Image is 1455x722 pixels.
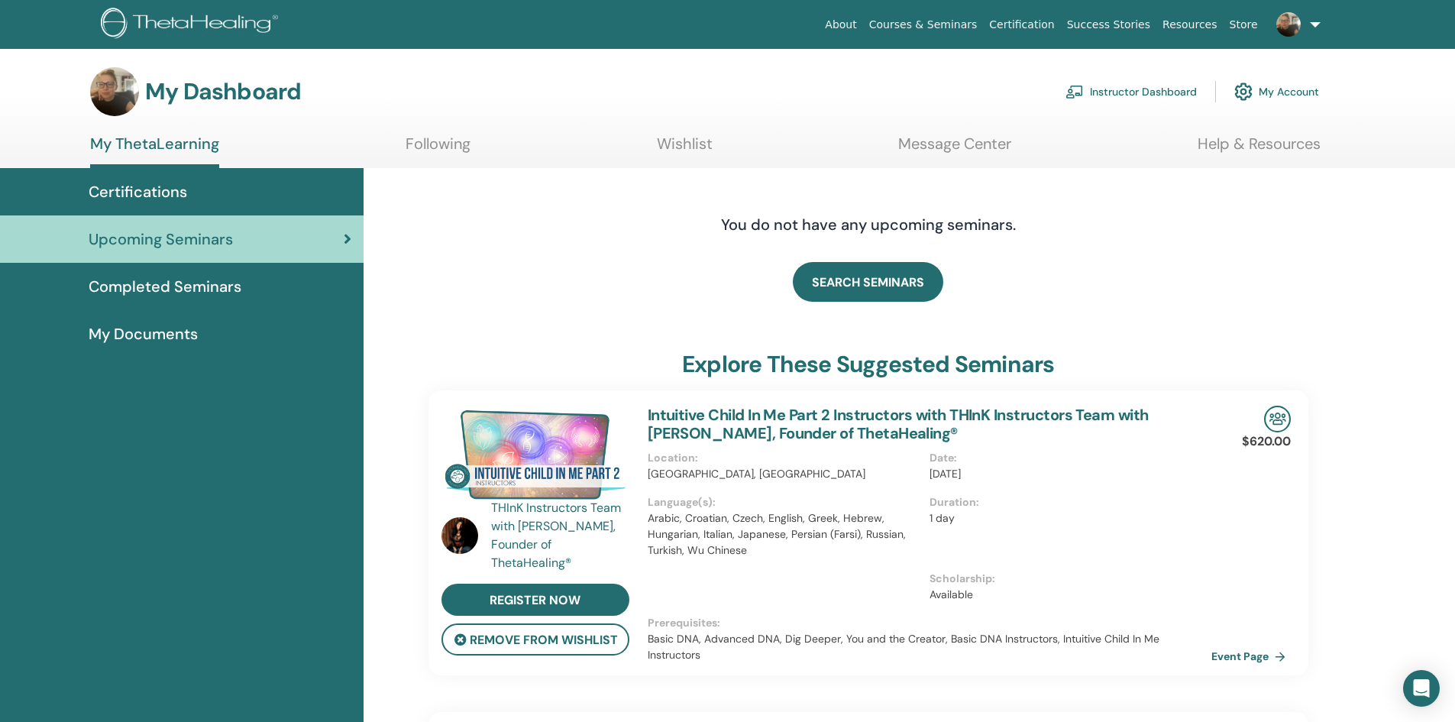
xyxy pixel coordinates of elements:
[648,450,920,466] p: Location :
[819,11,862,39] a: About
[1061,11,1156,39] a: Success Stories
[101,8,283,42] img: logo.png
[441,623,629,656] button: remove from wishlist
[812,274,924,290] span: SEARCH SEMINARS
[89,180,187,203] span: Certifications
[1156,11,1224,39] a: Resources
[1234,75,1319,108] a: My Account
[406,134,470,164] a: Following
[648,510,920,558] p: Arabic, Croatian, Czech, English, Greek, Hebrew, Hungarian, Italian, Japanese, Persian (Farsi), R...
[1198,134,1321,164] a: Help & Resources
[1403,670,1440,707] div: Open Intercom Messenger
[1224,11,1264,39] a: Store
[863,11,984,39] a: Courses & Seminars
[648,405,1149,443] a: Intuitive Child In Me Part 2 Instructors with THInK Instructors Team with [PERSON_NAME], Founder ...
[648,494,920,510] p: Language(s) :
[441,517,478,554] img: default.jpg
[930,466,1202,482] p: [DATE]
[1242,432,1291,451] p: $620.00
[90,67,139,116] img: default.jpg
[930,510,1202,526] p: 1 day
[930,587,1202,603] p: Available
[1211,645,1292,668] a: Event Page
[1065,85,1084,99] img: chalkboard-teacher.svg
[648,631,1211,663] p: Basic DNA, Advanced DNA, Dig Deeper, You and the Creator, Basic DNA Instructors, Intuitive Child ...
[490,592,580,608] span: register now
[89,228,233,251] span: Upcoming Seminars
[930,450,1202,466] p: Date :
[1264,406,1291,432] img: In-Person Seminar
[628,215,1109,234] h4: You do not have any upcoming seminars.
[648,615,1211,631] p: Prerequisites :
[491,499,632,572] a: THInK Instructors Team with [PERSON_NAME], Founder of ThetaHealing®
[983,11,1060,39] a: Certification
[441,584,629,616] a: register now
[657,134,713,164] a: Wishlist
[1234,79,1253,105] img: cog.svg
[930,571,1202,587] p: Scholarship :
[441,406,629,503] img: Intuitive Child In Me Part 2 Instructors
[648,466,920,482] p: [GEOGRAPHIC_DATA], [GEOGRAPHIC_DATA]
[682,351,1054,378] h3: explore these suggested seminars
[793,262,943,302] a: SEARCH SEMINARS
[1276,12,1301,37] img: default.jpg
[898,134,1011,164] a: Message Center
[1065,75,1197,108] a: Instructor Dashboard
[90,134,219,168] a: My ThetaLearning
[930,494,1202,510] p: Duration :
[145,78,301,105] h3: My Dashboard
[89,275,241,298] span: Completed Seminars
[89,322,198,345] span: My Documents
